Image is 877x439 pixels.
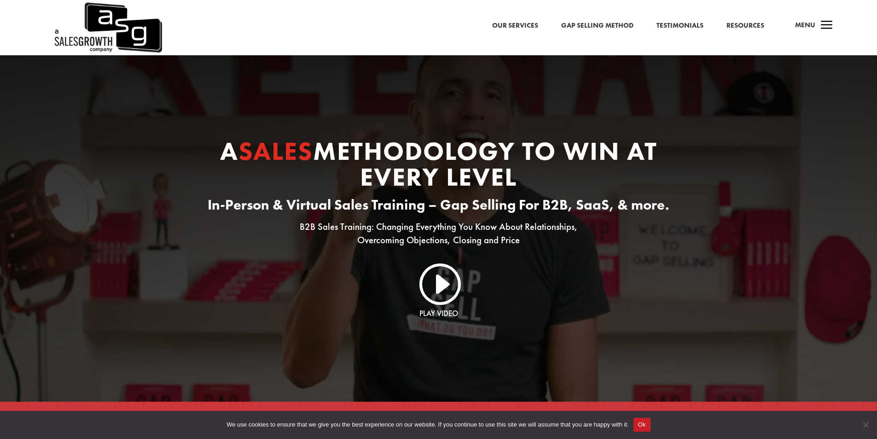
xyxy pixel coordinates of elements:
a: Testimonials [656,20,703,32]
span: We use cookies to ensure that we give you the best experience on our website. If you continue to ... [227,420,628,429]
a: Play Video [419,308,458,318]
span: No [861,420,870,429]
p: B2B Sales Training: Changing Everything You Know About Relationships, Overcoming Objections, Clos... [190,220,687,247]
span: a [818,17,836,35]
span: Menu [795,20,815,29]
a: Our Services [492,20,538,32]
a: Resources [726,20,764,32]
a: I [417,261,461,305]
h3: In-Person & Virtual Sales Training – Gap Selling For B2B, SaaS, & more. [190,194,687,221]
button: Ok [633,418,650,432]
a: Gap Selling Method [561,20,633,32]
h1: A Methodology to Win At Every Level [190,138,687,194]
span: Sales [238,135,313,168]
